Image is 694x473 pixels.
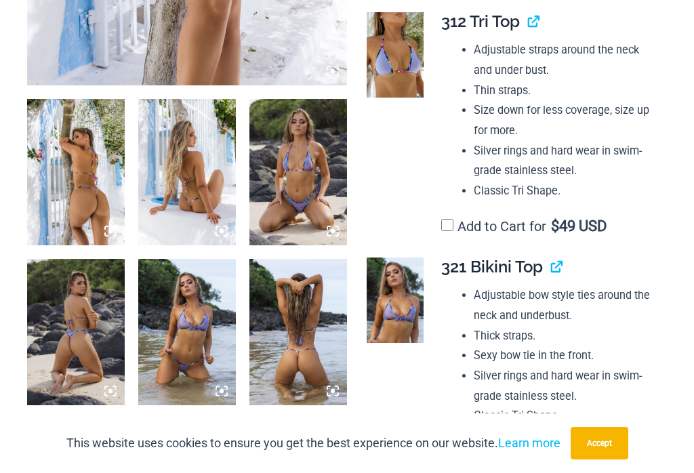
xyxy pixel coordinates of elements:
li: Size down for less coverage, size up for more. [474,100,655,140]
img: Havana Club Purple Multi 321 Top [367,258,424,343]
span: 49 USD [551,220,607,233]
span: 312 Tri Top [441,12,520,31]
img: Havana Club Purple Multi 321 Top 451 Bottom [249,259,347,405]
img: Havana Club Purple Multi 312 Top [367,12,424,98]
img: Havana Club Purple Multi 321 Top 451 Bottom [138,259,236,405]
label: Add to Cart for [441,218,607,234]
input: Add to Cart for$49 USD [441,219,453,231]
li: Classic Tri Shape. [474,181,655,201]
a: Learn more [498,436,560,450]
span: $ [551,218,559,234]
p: This website uses cookies to ensure you get the best experience on our website. [66,433,560,453]
img: Havana Club Purple Multi 312 Top 451 Bottom [27,99,125,245]
img: Havana Club Purple Multi 312 Top 478 Bottom [249,99,347,245]
li: Thick straps. [474,326,655,346]
li: Adjustable straps around the neck and under bust. [474,40,655,80]
img: Havana Club Purple Multi 312 Top 478 Bottom [27,259,125,405]
li: Silver rings and hard wear in swim-grade stainless steel. [474,141,655,181]
li: Adjustable bow style ties around the neck and underbust. [474,285,655,325]
span: 321 Bikini Top [441,257,543,276]
li: Silver rings and hard wear in swim-grade stainless steel. [474,366,655,406]
li: Sexy bow tie in the front. [474,346,655,366]
li: Classic Tri Shape. [474,406,655,426]
img: Havana Club Purple Multi 312 Top 451 Bottom [138,99,236,245]
li: Thin straps. [474,81,655,101]
button: Accept [571,427,628,459]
